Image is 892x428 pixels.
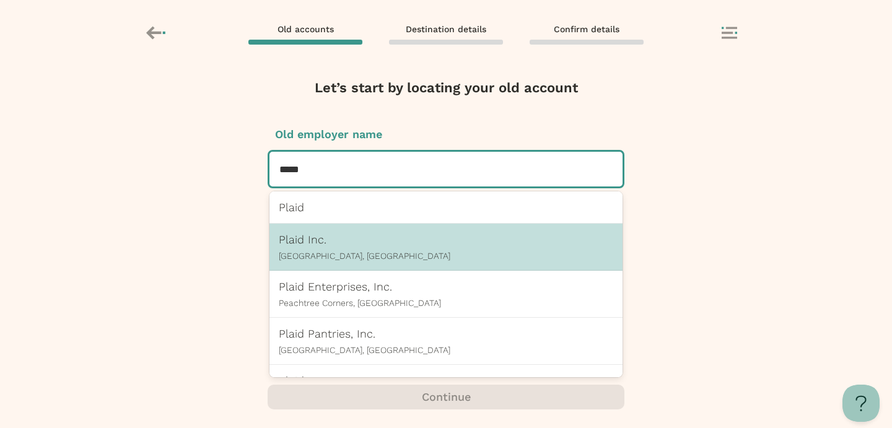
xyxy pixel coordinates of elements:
[279,345,613,355] p: [GEOGRAPHIC_DATA], [GEOGRAPHIC_DATA]
[554,24,619,35] span: Confirm details
[279,251,613,261] p: [GEOGRAPHIC_DATA], [GEOGRAPHIC_DATA]
[278,24,334,35] span: Old accounts
[279,280,613,293] p: Plaid Enterprises, Inc.
[279,233,613,246] p: Plaid Inc.
[279,327,613,340] p: Plaid Pantries, Inc.
[842,385,880,422] iframe: Help Scout Beacon - Open
[406,24,486,35] span: Destination details
[268,126,624,142] p: Old employer name
[315,78,578,98] h2: Let’s start by locating your old account
[279,201,613,214] p: Plaid
[279,374,613,387] p: Plaid House Inc
[279,298,613,308] p: Peachtree Corners, [GEOGRAPHIC_DATA]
